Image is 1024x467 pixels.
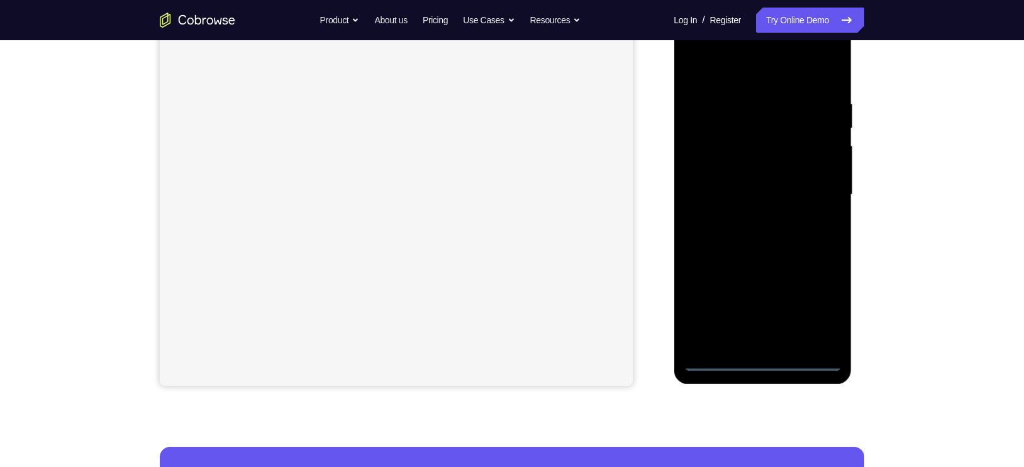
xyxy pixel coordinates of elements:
span: / [702,13,704,28]
button: Product [320,8,360,33]
button: Use Cases [463,8,515,33]
a: Log In [674,8,697,33]
a: Try Online Demo [756,8,864,33]
a: About us [374,8,407,33]
a: Register [710,8,741,33]
button: Resources [530,8,581,33]
a: Go to the home page [160,13,235,28]
a: Pricing [423,8,448,33]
